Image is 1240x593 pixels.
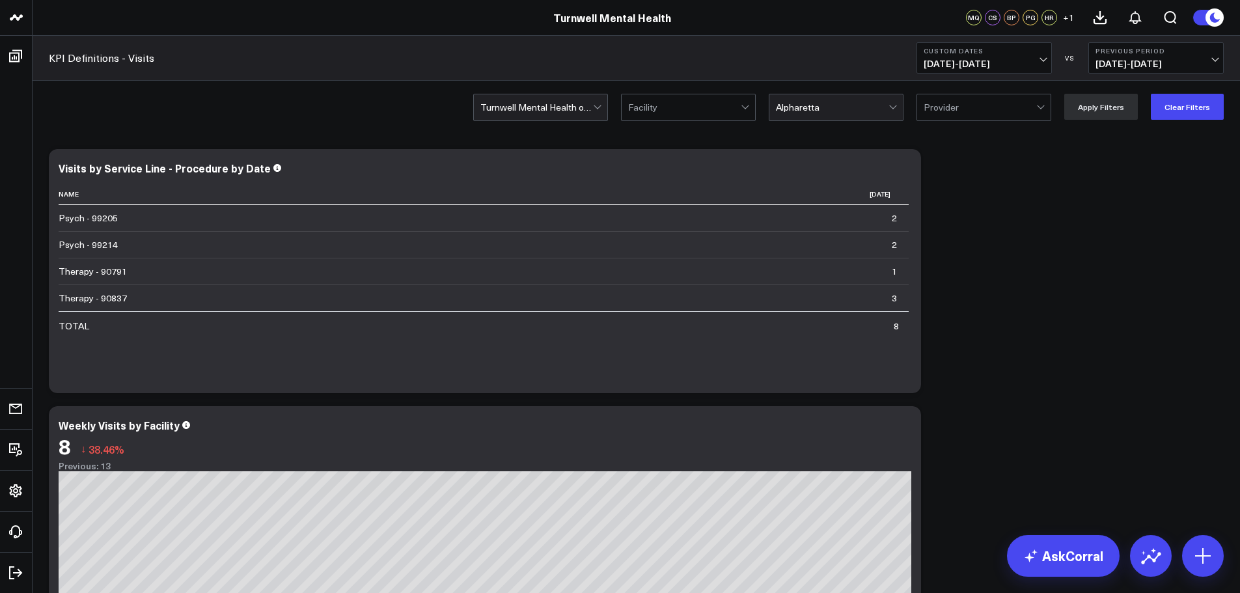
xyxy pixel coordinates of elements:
[59,320,89,333] div: TOTAL
[59,284,189,311] td: Therapy - 90837
[1151,94,1224,120] button: Clear Filters
[1095,59,1217,69] span: [DATE] - [DATE]
[924,47,1045,55] b: Custom Dates
[59,231,189,258] td: Psych - 99214
[892,238,897,251] div: 2
[1058,54,1082,62] div: VS
[1064,94,1138,120] button: Apply Filters
[916,42,1052,74] button: Custom Dates[DATE]-[DATE]
[894,320,899,333] div: 8
[189,184,909,205] th: [DATE]
[1063,13,1074,22] span: + 1
[59,258,189,284] td: Therapy - 90791
[59,184,189,205] th: Name
[1004,10,1019,25] div: BP
[59,434,71,458] div: 8
[59,418,180,432] div: Weekly Visits by Facility
[49,51,154,65] a: KPI Definitions - Visits
[59,161,271,175] div: Visits by Service Line - Procedure by Date
[1023,10,1038,25] div: PG
[892,265,897,278] div: 1
[553,10,671,25] a: Turnwell Mental Health
[1007,535,1120,577] a: AskCorral
[924,59,1045,69] span: [DATE] - [DATE]
[89,442,124,456] span: 38.46%
[892,212,897,225] div: 2
[1060,10,1076,25] button: +1
[966,10,982,25] div: MQ
[1041,10,1057,25] div: HR
[59,461,911,471] div: Previous: 13
[1088,42,1224,74] button: Previous Period[DATE]-[DATE]
[985,10,1000,25] div: CS
[59,205,189,231] td: Psych - 99205
[1095,47,1217,55] b: Previous Period
[892,292,897,305] div: 3
[81,441,86,458] span: ↓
